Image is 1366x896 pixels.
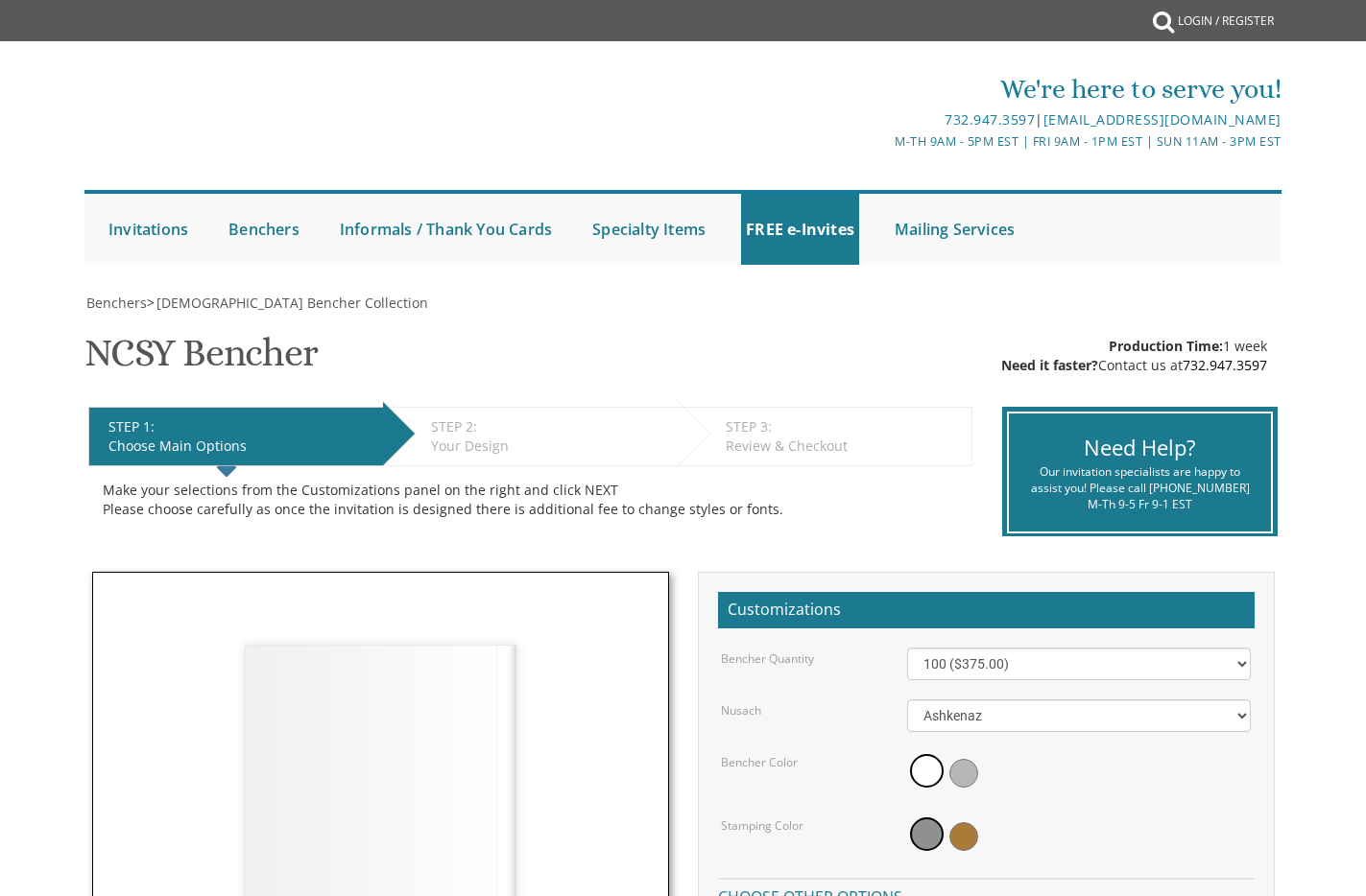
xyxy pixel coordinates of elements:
label: Bencher Color [721,754,798,770]
a: 732.947.3597 [945,110,1035,129]
a: Specialty Items [587,194,710,265]
div: Need Help? [1023,433,1257,462]
div: STEP 2: [431,417,668,436]
span: Production Time: [1109,337,1223,355]
span: [DEMOGRAPHIC_DATA] Bencher Collection [156,294,428,312]
a: [EMAIL_ADDRESS][DOMAIN_NAME] [1043,110,1282,129]
a: [DEMOGRAPHIC_DATA] Bencher Collection [155,294,428,312]
h2: Customizations [718,592,1255,628]
div: STEP 3: [726,417,962,436]
span: Need it faster? [1001,356,1098,374]
div: Your Design [431,436,668,456]
a: 732.947.3597 [1183,356,1267,374]
label: Bencher Quantity [721,650,814,667]
span: > [147,294,428,312]
h1: NCSY Bencher [84,332,318,389]
div: Make your selections from the Customizations panel on the right and click NEXT Please choose care... [103,481,958,519]
a: Benchers [224,194,304,265]
a: Invitations [104,194,193,265]
div: | [485,108,1282,131]
label: Nusach [721,702,761,719]
div: STEP 1: [108,417,373,436]
a: Mailing Services [890,194,1019,265]
div: Review & Checkout [726,436,962,456]
a: FREE e-Invites [741,194,859,265]
div: 1 week Contact us at [1001,337,1267,375]
div: Choose Main Options [108,436,373,456]
div: We're here to serve you! [485,70,1282,108]
a: Informals / Thank You Cards [335,194,557,265]
div: Our invitation specialists are happy to assist you! Please call [PHONE_NUMBER] M-Th 9-5 Fr 9-1 EST [1023,463,1257,512]
div: M-Th 9am - 5pm EST | Fri 9am - 1pm EST | Sun 11am - 3pm EST [485,131,1282,152]
a: Benchers [84,294,147,312]
span: Benchers [86,294,147,312]
label: Stamping Color [721,817,803,834]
